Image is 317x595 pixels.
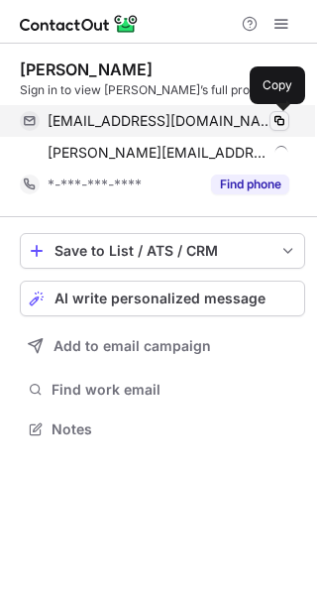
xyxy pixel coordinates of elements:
[52,381,297,399] span: Find work email
[211,175,289,194] button: Reveal Button
[54,243,270,259] div: Save to List / ATS / CRM
[20,81,305,99] div: Sign in to view [PERSON_NAME]’s full profile
[20,328,305,364] button: Add to email campaign
[53,338,211,354] span: Add to email campaign
[20,376,305,404] button: Find work email
[20,233,305,269] button: save-profile-one-click
[54,291,265,306] span: AI write personalized message
[20,12,139,36] img: ContactOut v5.3.10
[20,59,153,79] div: [PERSON_NAME]
[20,281,305,316] button: AI write personalized message
[48,144,267,162] span: [PERSON_NAME][EMAIL_ADDRESS][DOMAIN_NAME]
[52,420,297,438] span: Notes
[48,112,274,130] span: [EMAIL_ADDRESS][DOMAIN_NAME]
[20,416,305,443] button: Notes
